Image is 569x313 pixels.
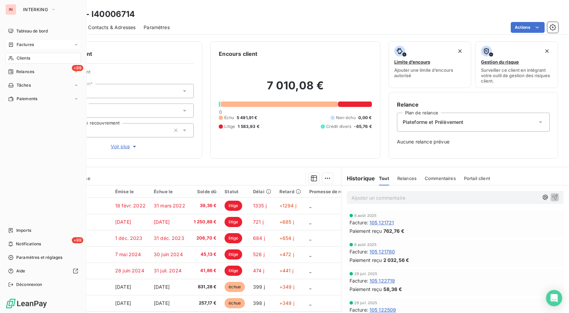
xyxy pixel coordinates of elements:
[193,267,217,274] span: 41,86 €
[546,290,562,306] div: Open Intercom Messenger
[237,115,257,121] span: 5 491,91 €
[225,249,242,260] span: litige
[16,268,25,274] span: Aide
[144,24,170,31] span: Paramètres
[115,189,146,194] div: Émise le
[397,100,550,109] h6: Relance
[16,28,48,34] span: Tableau de bord
[253,300,265,306] span: 398 j
[5,298,47,309] img: Logo LeanPay
[193,284,217,290] span: 831,28 €
[350,277,368,284] span: Facture :
[224,115,234,121] span: Échu
[354,124,372,130] span: -65,76 €
[370,219,394,226] span: 105 121721
[350,256,382,264] span: Paiement reçu
[154,235,184,241] span: 31 déc. 2023
[41,50,194,58] h6: Informations client
[383,227,404,234] span: 762,76 €
[193,251,217,258] span: 45,13 €
[193,219,217,225] span: 1 250,88 €
[481,59,519,65] span: Gestion du risque
[23,7,48,12] span: INTERKING
[253,251,265,257] span: 526 j
[350,286,382,293] span: Paiement reçu
[370,248,395,255] span: 105 121780
[193,235,217,242] span: 206,70 €
[154,284,170,290] span: [DATE]
[253,189,271,194] div: Délai
[336,115,356,121] span: Non-échu
[115,300,131,306] span: [DATE]
[309,251,311,257] span: _
[464,176,490,181] span: Portail client
[225,189,245,194] div: Statut
[370,277,395,284] span: 105 122719
[279,235,294,241] span: +654 j
[383,256,409,264] span: 2 032,56 €
[253,219,264,225] span: 721 j
[225,201,242,211] span: litige
[394,59,430,65] span: Limite d’encours
[154,268,182,273] span: 31 juil. 2024
[55,69,194,79] span: Propriétés Client
[193,300,217,307] span: 257,17 €
[309,235,311,241] span: _
[225,233,242,243] span: litige
[16,282,42,288] span: Déconnexion
[397,176,417,181] span: Relances
[154,189,185,194] div: Échue le
[60,8,135,20] h3: LVMH - I40006714
[111,143,138,150] span: Voir plus
[55,143,194,150] button: Voir plus
[354,272,378,276] span: 29 juil. 2025
[16,227,31,233] span: Imports
[72,237,83,243] span: +99
[154,251,183,257] span: 30 juin 2024
[193,202,217,209] span: 39,36 €
[279,284,294,290] span: +349 j
[379,176,389,181] span: Tout
[225,298,245,308] span: échue
[279,219,294,225] span: +685 j
[425,176,456,181] span: Commentaires
[115,219,131,225] span: [DATE]
[350,219,368,226] span: Facture :
[88,24,135,31] span: Contacts & Adresses
[5,4,16,15] div: IN
[193,189,217,194] div: Solde dû
[309,268,311,273] span: _
[350,227,382,234] span: Paiement reçu
[358,115,372,121] span: 0,00 €
[326,124,352,130] span: Crédit divers
[5,266,81,276] a: Aide
[354,301,378,305] span: 29 juil. 2025
[388,41,471,88] button: Limite d’encoursAjouter une limite d’encours autorisé
[279,203,296,208] span: +1294 j
[309,203,311,208] span: _
[115,235,143,241] span: 1 déc. 2023
[154,203,185,208] span: 31 mars 2022
[481,67,552,84] span: Surveiller ce client en intégrant votre outil de gestion des risques client.
[309,300,311,306] span: _
[279,189,301,194] div: Retard
[219,79,372,99] h2: 7 010,08 €
[115,251,141,257] span: 7 mai 2024
[115,284,131,290] span: [DATE]
[511,22,545,33] button: Actions
[350,248,368,255] span: Facture :
[253,268,264,273] span: 474 j
[17,42,34,48] span: Factures
[253,203,267,208] span: 1335 j
[279,300,294,306] span: +349 j
[403,119,464,126] span: Plateforme et Prélèvement
[225,217,242,227] span: litige
[394,67,466,78] span: Ajouter une limite d’encours autorisé
[225,282,245,292] span: échue
[17,82,31,88] span: Tâches
[219,50,257,58] h6: Encours client
[253,235,265,241] span: 684 j
[16,241,41,247] span: Notifications
[115,203,146,208] span: 18 févr. 2022
[309,189,361,194] div: Promesse de règlement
